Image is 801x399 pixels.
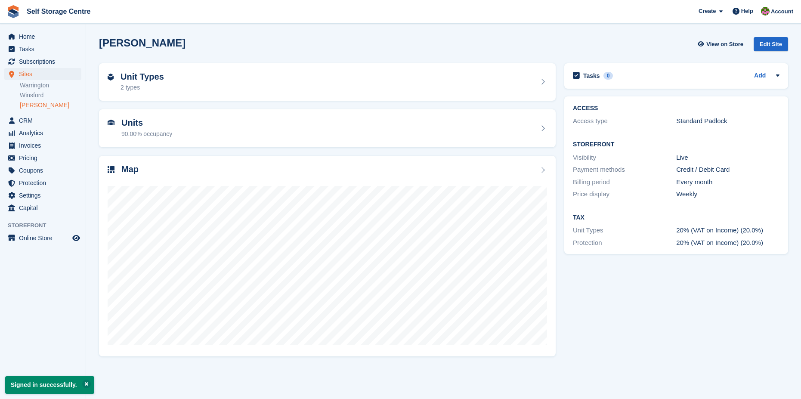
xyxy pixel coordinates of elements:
span: Create [699,7,716,15]
h2: [PERSON_NAME] [99,37,186,49]
h2: ACCESS [573,105,779,112]
div: Credit / Debit Card [676,165,779,175]
div: Payment methods [573,165,676,175]
div: Every month [676,177,779,187]
a: [PERSON_NAME] [20,101,81,109]
span: Settings [19,189,71,201]
div: Billing period [573,177,676,187]
div: 20% (VAT on Income) (20.0%) [676,238,779,248]
a: Edit Site [754,37,788,55]
a: View on Store [696,37,747,51]
div: Weekly [676,189,779,199]
img: unit-icn-7be61d7bf1b0ce9d3e12c5938cc71ed9869f7b940bace4675aadf7bd6d80202e.svg [108,120,114,126]
a: menu [4,177,81,189]
h2: Map [121,164,139,174]
span: Account [771,7,793,16]
a: Warrington [20,81,81,90]
a: menu [4,31,81,43]
span: Protection [19,177,71,189]
a: menu [4,127,81,139]
h2: Unit Types [121,72,164,82]
img: map-icn-33ee37083ee616e46c38cad1a60f524a97daa1e2b2c8c0bc3eb3415660979fc1.svg [108,166,114,173]
a: Units 90.00% occupancy [99,109,556,147]
a: Unit Types 2 types [99,63,556,101]
span: Coupons [19,164,71,176]
a: menu [4,152,81,164]
span: CRM [19,114,71,127]
div: Price display [573,189,676,199]
a: Map [99,156,556,357]
div: 0 [603,72,613,80]
div: 90.00% occupancy [121,130,172,139]
a: Self Storage Centre [23,4,94,19]
img: unit-type-icn-2b2737a686de81e16bb02015468b77c625bbabd49415b5ef34ead5e3b44a266d.svg [108,74,114,80]
a: menu [4,202,81,214]
span: Analytics [19,127,71,139]
span: Storefront [8,221,86,230]
span: Subscriptions [19,56,71,68]
span: Help [741,7,753,15]
img: Robert Fletcher [761,7,770,15]
span: Tasks [19,43,71,55]
a: menu [4,139,81,152]
span: Capital [19,202,71,214]
h2: Tasks [583,72,600,80]
div: Visibility [573,153,676,163]
div: Unit Types [573,226,676,235]
span: Pricing [19,152,71,164]
a: menu [4,114,81,127]
a: menu [4,232,81,244]
div: Edit Site [754,37,788,51]
a: menu [4,189,81,201]
div: Access type [573,116,676,126]
span: View on Store [706,40,743,49]
h2: Units [121,118,172,128]
a: menu [4,164,81,176]
a: menu [4,68,81,80]
a: Preview store [71,233,81,243]
a: Add [754,71,766,81]
div: 20% (VAT on Income) (20.0%) [676,226,779,235]
h2: Tax [573,214,779,221]
div: 2 types [121,83,164,92]
p: Signed in successfully. [5,376,94,394]
h2: Storefront [573,141,779,148]
div: Live [676,153,779,163]
span: Sites [19,68,71,80]
a: menu [4,56,81,68]
img: stora-icon-8386f47178a22dfd0bd8f6a31ec36ba5ce8667c1dd55bd0f319d3a0aa187defe.svg [7,5,20,18]
div: Protection [573,238,676,248]
span: Invoices [19,139,71,152]
span: Home [19,31,71,43]
span: Online Store [19,232,71,244]
a: menu [4,43,81,55]
a: Winsford [20,91,81,99]
div: Standard Padlock [676,116,779,126]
